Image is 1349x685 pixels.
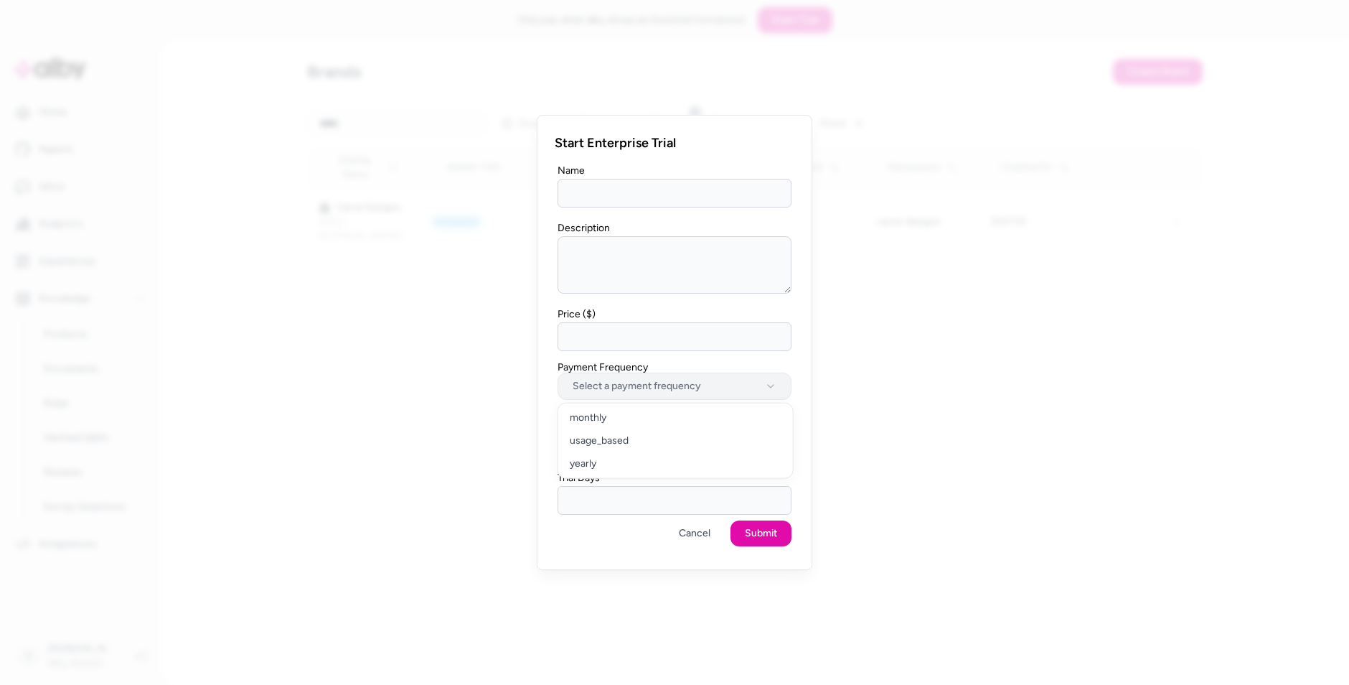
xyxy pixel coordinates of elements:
[558,308,596,320] label: Price ($)
[558,472,600,484] label: Trial Days
[570,411,606,425] span: monthly
[555,133,794,153] h2: Start Enterprise Trial
[730,521,791,546] button: Submit
[664,521,725,546] button: Cancel
[558,363,791,373] label: Payment Frequency
[570,434,629,448] span: usage_based
[558,222,610,234] label: Description
[570,457,596,471] span: yearly
[558,164,585,177] label: Name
